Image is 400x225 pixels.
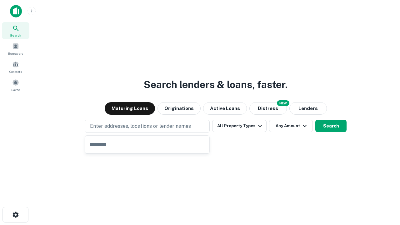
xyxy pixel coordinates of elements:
a: Borrowers [2,40,29,57]
span: Saved [11,87,20,92]
div: NEW [277,100,289,106]
a: Contacts [2,58,29,75]
p: Enter addresses, locations or lender names [90,122,191,130]
a: Saved [2,77,29,93]
button: Originations [157,102,201,115]
iframe: Chat Widget [369,175,400,205]
button: Search [315,120,347,132]
button: Maturing Loans [105,102,155,115]
span: Borrowers [8,51,23,56]
span: Search [10,33,21,38]
button: Enter addresses, locations or lender names [85,120,210,133]
img: capitalize-icon.png [10,5,22,17]
button: All Property Types [212,120,267,132]
span: Contacts [9,69,22,74]
h3: Search lenders & loans, faster. [144,77,287,92]
button: Lenders [289,102,327,115]
button: Active Loans [203,102,247,115]
button: Search distressed loans with lien and other non-mortgage details. [249,102,287,115]
a: Search [2,22,29,39]
button: Any Amount [269,120,313,132]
